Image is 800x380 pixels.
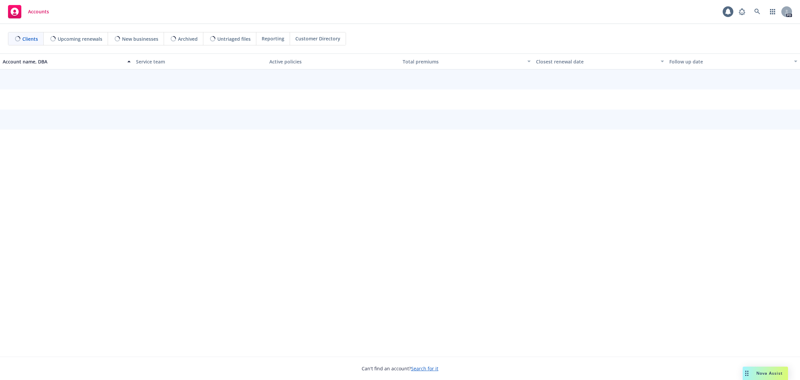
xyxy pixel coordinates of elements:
button: Closest renewal date [533,53,667,69]
span: Can't find an account? [362,365,438,372]
button: Service team [133,53,267,69]
div: Active policies [269,58,397,65]
a: Accounts [5,2,52,21]
span: New businesses [122,35,158,42]
a: Switch app [766,5,779,18]
a: Search for it [411,365,438,372]
span: Archived [178,35,198,42]
span: Customer Directory [295,35,340,42]
div: Follow up date [669,58,790,65]
span: Clients [22,35,38,42]
button: Active policies [267,53,400,69]
div: Account name, DBA [3,58,123,65]
div: Total premiums [403,58,523,65]
span: Accounts [28,9,49,14]
a: Search [751,5,764,18]
a: Report a Bug [735,5,749,18]
div: Service team [136,58,264,65]
button: Total premiums [400,53,533,69]
span: Untriaged files [217,35,251,42]
button: Follow up date [667,53,800,69]
div: Drag to move [743,367,751,380]
span: Reporting [262,35,284,42]
span: Upcoming renewals [58,35,102,42]
button: Nova Assist [743,367,788,380]
div: Closest renewal date [536,58,657,65]
span: Nova Assist [756,370,783,376]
